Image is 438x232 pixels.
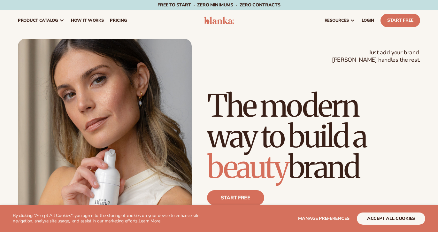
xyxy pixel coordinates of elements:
h1: The modern way to build a brand [207,90,420,182]
a: resources [321,10,358,31]
span: product catalog [18,18,58,23]
a: Start free [207,190,264,205]
a: Start Free [380,14,420,27]
span: How It Works [71,18,104,23]
a: Learn More [139,218,160,224]
a: product catalog [15,10,68,31]
span: LOGIN [362,18,374,23]
button: Manage preferences [298,213,350,225]
span: Just add your brand. [PERSON_NAME] handles the rest. [332,49,420,64]
span: beauty [207,148,288,186]
a: How It Works [68,10,107,31]
a: pricing [107,10,130,31]
img: logo [204,17,234,24]
span: resources [325,18,349,23]
button: accept all cookies [357,213,425,225]
span: pricing [110,18,127,23]
span: Manage preferences [298,215,350,221]
span: Free to start · ZERO minimums · ZERO contracts [158,2,280,8]
p: By clicking "Accept All Cookies", you agree to the storing of cookies on your device to enhance s... [13,213,219,224]
a: LOGIN [358,10,377,31]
